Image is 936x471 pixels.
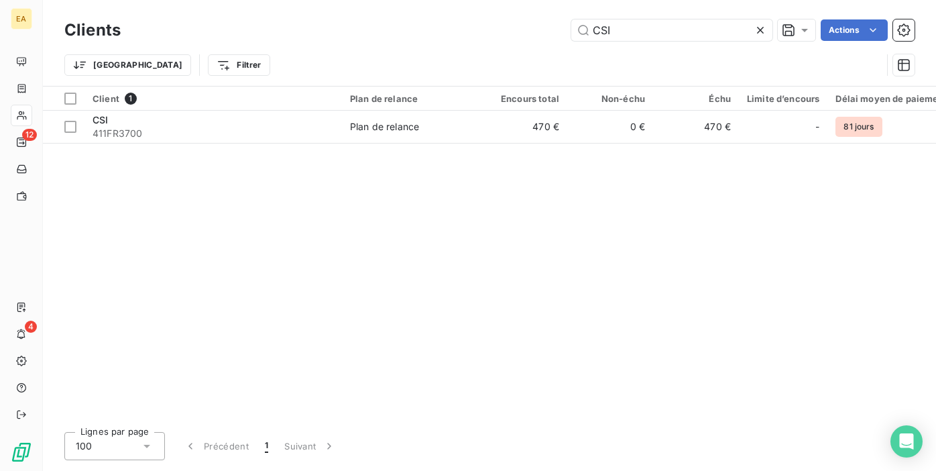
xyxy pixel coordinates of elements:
[64,54,191,76] button: [GEOGRAPHIC_DATA]
[93,93,119,104] span: Client
[571,19,772,41] input: Rechercher
[257,432,276,460] button: 1
[489,93,559,104] div: Encours total
[350,120,419,134] div: Plan de relance
[661,93,731,104] div: Échu
[821,19,888,41] button: Actions
[64,18,121,42] h3: Clients
[93,127,334,140] span: 411FR3700
[22,129,37,141] span: 12
[835,117,882,137] span: 81 jours
[93,114,108,125] span: CSI
[890,425,923,458] div: Open Intercom Messenger
[176,432,257,460] button: Précédent
[25,321,37,333] span: 4
[653,111,739,143] td: 470 €
[265,439,268,453] span: 1
[481,111,567,143] td: 470 €
[11,441,32,463] img: Logo LeanPay
[815,120,819,134] span: -
[567,111,653,143] td: 0 €
[747,93,819,104] div: Limite d’encours
[11,8,32,30] div: EA
[350,93,473,104] div: Plan de relance
[276,432,344,460] button: Suivant
[575,93,645,104] div: Non-échu
[76,439,92,453] span: 100
[208,54,270,76] button: Filtrer
[125,93,137,105] span: 1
